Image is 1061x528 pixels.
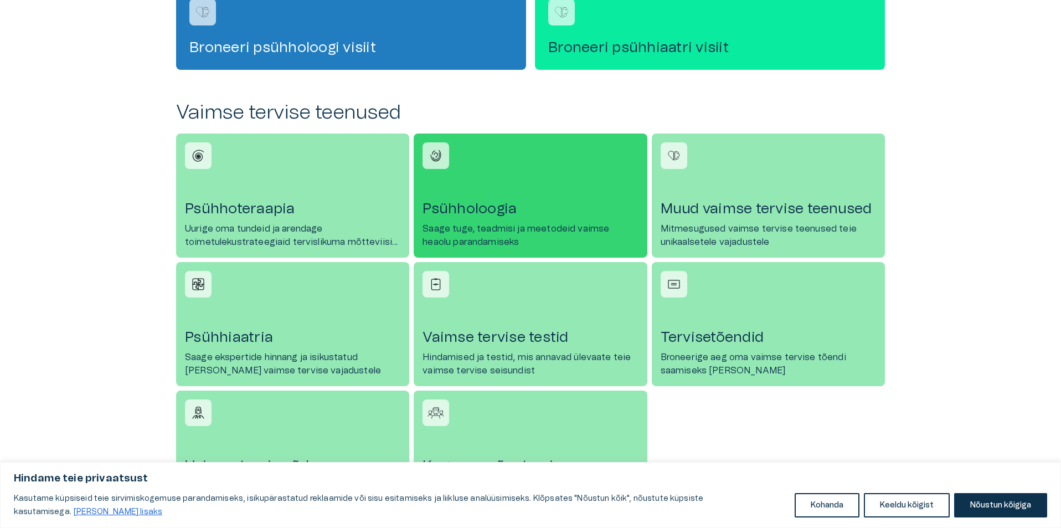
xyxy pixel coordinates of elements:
[14,472,1047,485] p: Hindame teie privaatsust
[428,276,444,293] img: Vaimse tervise testid icon
[954,493,1047,517] button: Nõustun kõigiga
[14,492,786,519] p: Kasutame küpsiseid teie sirvimiskogemuse parandamiseks, isikupärastatud reklaamide või sisu esita...
[189,39,513,57] h4: Broneeri psühholoogi visiit
[666,147,682,164] img: Muud vaimse tervise teenused icon
[185,200,400,218] h4: Psühhoteraapia
[661,329,876,346] h4: Tervisetõendid
[185,222,400,249] p: Uurige oma tundeid ja arendage toimetulekustrateegiaid tervislikuma mõtteviisi saavutamiseks
[190,276,207,293] img: Psühhiaatria icon
[423,351,638,377] p: Hindamised ja testid, mis annavad ülevaate teie vaimse tervise seisundist
[864,493,950,517] button: Keeldu kõigist
[194,4,211,20] img: Broneeri psühholoogi visiit logo
[428,404,444,421] img: Kogemusnõustamine icon
[423,329,638,346] h4: Vaimse tervise testid
[661,222,876,249] p: Mitmesugused vaimse tervise teenused teie unikaalsetele vajadustele
[185,351,400,377] p: Saage ekspertide hinnang ja isikustatud [PERSON_NAME] vaimse tervise vajadustele
[423,200,638,218] h4: Psühholoogia
[553,4,570,20] img: Broneeri psühhiaatri visiit logo
[423,457,638,475] h4: Kogemusnõustamine
[428,147,444,164] img: Psühholoogia icon
[190,404,207,421] img: Vaimse tervise õde icon
[661,200,876,218] h4: Muud vaimse tervise teenused
[666,276,682,293] img: Tervisetõendid icon
[548,39,872,57] h4: Broneeri psühhiaatri visiit
[190,147,207,164] img: Psühhoteraapia icon
[176,101,885,125] h2: Vaimse tervise teenused
[56,9,73,18] span: Help
[661,351,876,377] p: Broneerige aeg oma vaimse tervise tõendi saamiseks [PERSON_NAME]
[73,508,163,516] a: Loe lisaks
[423,222,638,249] p: Saage tuge, teadmisi ja meetodeid vaimse heaolu parandamiseks
[185,329,400,346] h4: Psühhiaatria
[185,457,400,475] h4: Vaimse tervise õde
[795,493,859,517] button: Kohanda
